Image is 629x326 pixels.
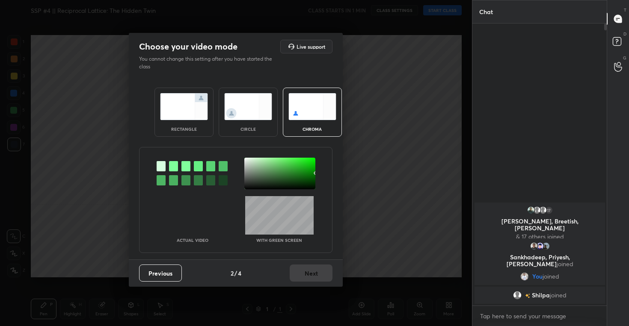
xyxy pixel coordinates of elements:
[535,242,544,250] img: 34468515_98C10B49-D193-4F8C-80C6-49E0587AC51A.png
[543,273,559,280] span: joined
[526,206,535,214] img: 33e0d2032ae540ee9d536cd252ff2851.jpg
[520,272,529,281] img: 5fec7a98e4a9477db02da60e09992c81.jpg
[238,269,241,278] h4: 4
[529,242,538,250] img: f37e2404a99b436797bb310a153c819b.jpg
[624,7,626,13] p: T
[532,273,543,280] span: You
[472,0,500,23] p: Chat
[224,93,272,120] img: circleScreenIcon.acc0effb.svg
[295,127,329,131] div: chroma
[139,264,182,282] button: Previous
[234,269,237,278] h4: /
[288,93,336,120] img: chromaScreenIcon.c19ab0a0.svg
[623,55,626,61] p: G
[167,127,201,131] div: rectangle
[525,294,530,298] img: no-rating-badge.077c3623.svg
[480,254,600,267] p: Sankhadeep, Priyesh, [PERSON_NAME]
[139,55,278,70] p: You cannot change this setting after you have started the class
[177,238,208,242] p: Actual Video
[541,242,550,250] img: 552dc884d09a4b9087622fe2272ae467.jpg
[472,201,607,305] div: grid
[556,260,573,268] span: joined
[297,44,325,49] h5: Live support
[538,206,547,214] img: default.png
[256,238,302,242] p: With green screen
[231,269,234,278] h4: 2
[231,127,265,131] div: circle
[544,206,553,214] div: 17
[139,41,237,52] h2: Choose your video mode
[532,206,541,214] img: default.png
[480,233,600,240] p: & 17 others joined
[160,93,208,120] img: normalScreenIcon.ae25ed63.svg
[513,291,522,300] img: default.png
[480,218,600,232] p: [PERSON_NAME], Breetish, [PERSON_NAME]
[532,292,550,299] span: Shilpa
[623,31,626,37] p: D
[550,292,567,299] span: joined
